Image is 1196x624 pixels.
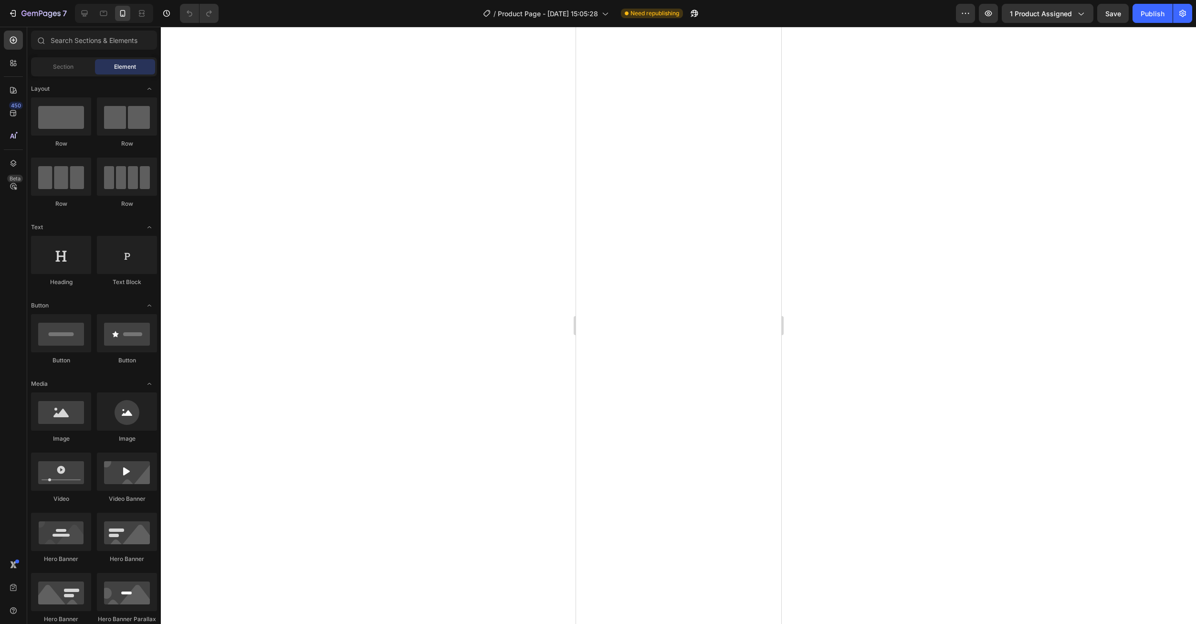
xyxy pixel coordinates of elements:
span: 1 product assigned [1010,9,1072,19]
div: Heading [31,278,91,286]
div: Undo/Redo [180,4,219,23]
div: Hero Banner [31,555,91,563]
div: Video Banner [97,495,157,503]
span: Save [1105,10,1121,18]
input: Search Sections & Elements [31,31,157,50]
iframe: Design area [576,27,781,624]
p: 7 [63,8,67,19]
div: Video [31,495,91,503]
span: Section [53,63,73,71]
button: Publish [1133,4,1173,23]
div: Button [31,356,91,365]
span: Toggle open [142,298,157,313]
span: Text [31,223,43,232]
div: Hero Banner [97,555,157,563]
span: Toggle open [142,376,157,391]
div: 450 [9,102,23,109]
button: 7 [4,4,71,23]
span: / [493,9,496,19]
div: Row [31,200,91,208]
button: 1 product assigned [1002,4,1093,23]
div: Button [97,356,157,365]
span: Toggle open [142,81,157,96]
span: Button [31,301,49,310]
span: Layout [31,85,50,93]
div: Text Block [97,278,157,286]
div: Publish [1141,9,1165,19]
div: Hero Banner [31,615,91,624]
div: Row [31,139,91,148]
div: Row [97,200,157,208]
span: Toggle open [142,220,157,235]
span: Need republishing [630,9,679,18]
span: Media [31,380,48,388]
div: Row [97,139,157,148]
button: Save [1097,4,1129,23]
div: Hero Banner Parallax [97,615,157,624]
div: Image [97,434,157,443]
span: Element [114,63,136,71]
div: Image [31,434,91,443]
span: Product Page - [DATE] 15:05:28 [498,9,598,19]
div: Beta [7,175,23,182]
